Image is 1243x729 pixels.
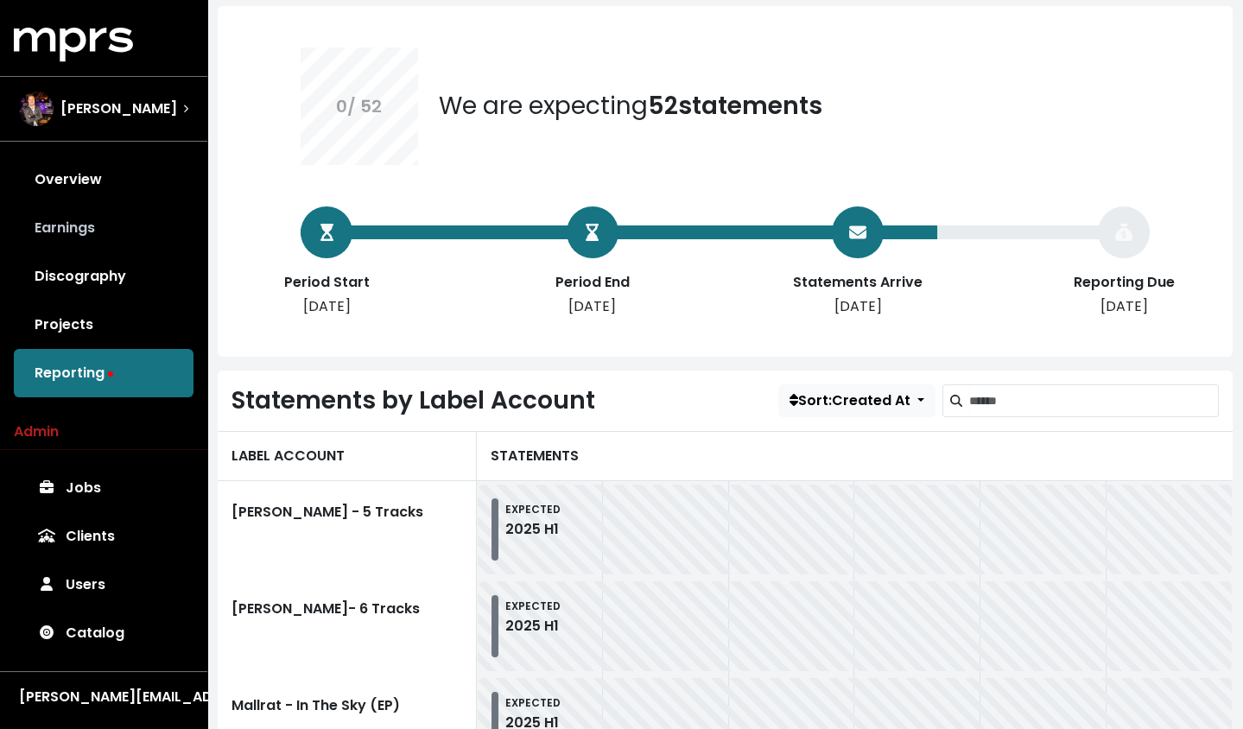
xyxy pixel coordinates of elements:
[14,512,193,561] a: Clients
[14,686,193,708] button: [PERSON_NAME][EMAIL_ADDRESS][DOMAIN_NAME]
[218,481,477,578] a: [PERSON_NAME] - 5 Tracks
[505,616,561,637] div: 2025 H1
[14,609,193,657] a: Catalog
[1055,272,1193,293] div: Reporting Due
[231,386,595,415] h2: Statements by Label Account
[523,272,662,293] div: Period End
[778,384,935,417] button: Sort:Created At
[505,599,561,613] small: EXPECTED
[14,561,193,609] a: Users
[218,431,477,481] div: LABEL ACCOUNT
[1055,296,1193,317] div: [DATE]
[14,204,193,252] a: Earnings
[439,88,822,124] div: We are expecting
[505,519,561,540] div: 2025 H1
[218,578,477,675] a: [PERSON_NAME]- 6 Tracks
[257,272,396,293] div: Period Start
[789,272,927,293] div: Statements Arrive
[790,390,910,410] span: Sort: Created At
[523,296,662,317] div: [DATE]
[969,384,1219,417] input: Search label accounts
[14,464,193,512] a: Jobs
[477,431,1233,481] div: STATEMENTS
[648,89,822,123] b: 52 statements
[789,296,927,317] div: [DATE]
[14,252,193,301] a: Discography
[14,34,133,54] a: mprs logo
[257,296,396,317] div: [DATE]
[19,92,54,126] img: The selected account / producer
[60,98,177,119] span: [PERSON_NAME]
[505,695,561,710] small: EXPECTED
[505,502,561,517] small: EXPECTED
[19,687,188,707] div: [PERSON_NAME][EMAIL_ADDRESS][DOMAIN_NAME]
[14,155,193,204] a: Overview
[14,301,193,349] a: Projects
